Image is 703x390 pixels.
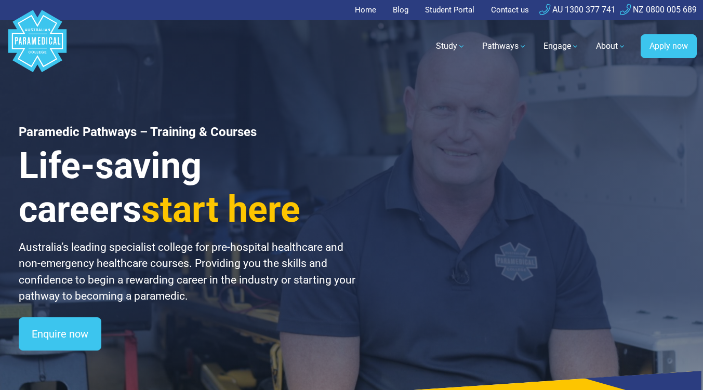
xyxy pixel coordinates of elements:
a: Engage [537,32,586,61]
a: NZ 0800 005 689 [620,5,697,15]
span: start here [141,188,300,231]
p: Australia’s leading specialist college for pre-hospital healthcare and non-emergency healthcare c... [19,239,364,305]
h1: Paramedic Pathways – Training & Courses [19,125,364,140]
a: Study [430,32,472,61]
a: AU 1300 377 741 [539,5,616,15]
a: Apply now [641,34,697,58]
a: Australian Paramedical College [6,20,69,73]
a: Pathways [476,32,533,61]
a: About [590,32,632,61]
a: Enquire now [19,317,101,351]
h3: Life-saving careers [19,144,364,231]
